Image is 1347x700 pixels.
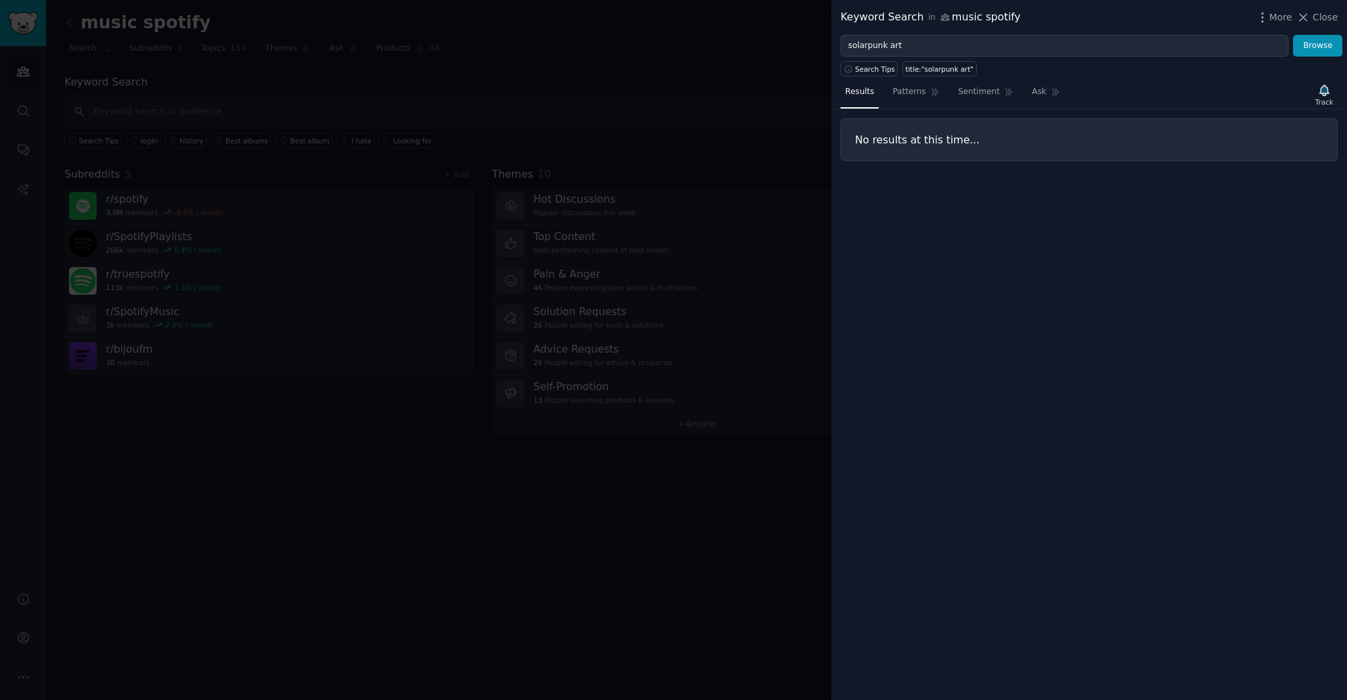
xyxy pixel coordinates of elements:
div: Track [1315,97,1333,107]
span: Search Tips [855,64,895,74]
span: Sentiment [958,86,1000,98]
h3: No results at this time... [855,133,1323,147]
span: More [1269,11,1292,24]
a: title:"solarpunk art" [902,61,977,76]
button: Browse [1293,35,1342,57]
span: Close [1313,11,1338,24]
span: in [928,12,935,24]
button: Search Tips [841,61,898,76]
button: Close [1296,11,1338,24]
div: title:"solarpunk art" [906,64,974,74]
span: Results [845,86,874,98]
span: Ask [1032,86,1046,98]
input: Try a keyword related to your business [841,35,1288,57]
a: Patterns [888,82,944,109]
button: More [1256,11,1292,24]
a: Ask [1027,82,1065,109]
button: Track [1311,81,1338,109]
a: Results [841,82,879,109]
div: Keyword Search music spotify [841,9,1021,26]
a: Sentiment [954,82,1018,109]
span: Patterns [893,86,925,98]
